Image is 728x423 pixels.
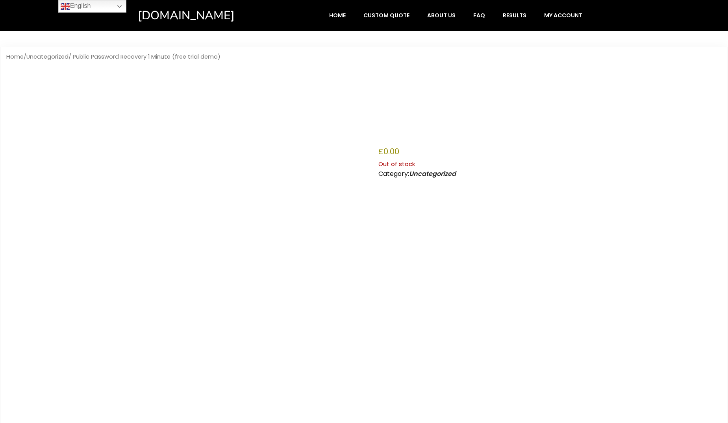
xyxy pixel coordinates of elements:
[321,8,354,23] a: Home
[363,12,409,19] span: Custom Quote
[495,8,535,23] a: Results
[465,8,493,23] a: FAQ
[26,53,69,61] a: Uncategorized
[6,53,722,61] nav: Breadcrumb
[378,159,722,169] p: Out of stock
[329,12,346,19] span: Home
[6,53,24,61] a: Home
[378,169,456,178] span: Category:
[473,12,485,19] span: FAQ
[138,8,268,23] a: [DOMAIN_NAME]
[355,8,418,23] a: Custom Quote
[409,169,456,178] a: Uncategorized
[419,8,464,23] a: About Us
[378,146,383,157] span: £
[378,79,722,140] h1: Public Password Recovery 1 Minute (free trial demo)
[544,12,582,19] span: My account
[378,146,399,157] bdi: 0.00
[427,12,456,19] span: About Us
[503,12,526,19] span: Results
[536,8,591,23] a: My account
[61,2,70,11] img: en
